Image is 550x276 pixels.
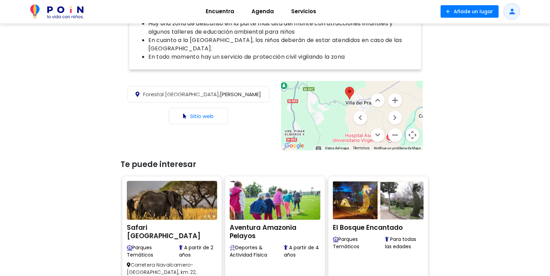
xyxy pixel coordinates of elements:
li: Hay una zona de descanso en la parte más alta del monte con atracciones infantiles y algunos tall... [148,19,416,36]
img: Desde natación hasta artes marciales, POiN te muestra espacios seguros y adaptados para fomentar ... [230,245,235,251]
h2: El Bosque Encantado [333,221,424,232]
button: Datos del mapa [325,146,349,151]
a: Notificar un problema de Maps [374,146,421,150]
img: Aventura Amazonia Pelayos [230,181,320,220]
span: Para todas las edades [385,236,424,250]
button: Combinaciones de teclas [316,146,321,151]
span: Parques Temáticos [127,244,179,259]
img: Vive la magia en parques temáticos adaptados para familias. Atracciones por edades, accesos cómod... [127,245,132,251]
span: [PERSON_NAME] [143,91,261,98]
h2: Aventura Amazonia Pelayos [230,221,320,240]
button: Mover abajo [371,128,385,142]
button: Añade un lugar [441,5,499,18]
span: Forestal [GEOGRAPHIC_DATA], [143,91,220,98]
img: El Bosque Encantado [333,181,424,220]
span: Servicios [288,6,319,17]
span: A partir de 4 años [284,244,320,259]
li: En todo momento hay un servicio de protección civil vigilando la zona [148,53,416,61]
h3: Te puede interesar [121,160,430,169]
span: Parques Temáticos [333,236,385,250]
button: Ampliar [388,93,402,107]
a: Sitio web [190,112,214,120]
img: Safari Madrid [127,181,217,220]
a: Términos (se abre en una nueva pestaña) [353,145,370,151]
button: Controles de visualización del mapa [405,128,419,142]
span: Encuentra [203,6,237,17]
img: Google [283,141,306,150]
button: Mover a la derecha [388,111,402,125]
button: Mover arriba [371,93,385,107]
button: Mover a la izquierda [353,111,367,125]
h2: Safari [GEOGRAPHIC_DATA] [127,221,217,240]
a: Agenda [243,3,282,20]
span: Deportes & Actividad Física [230,244,284,259]
li: En cuanto a la [GEOGRAPHIC_DATA], los niños deberán de estar atendidos en caso de las [GEOGRAPHIC... [148,36,416,53]
a: Encuentra [197,3,243,20]
img: POiN [30,5,83,18]
a: Servicios [282,3,325,20]
span: Agenda [248,6,277,17]
img: Vive la magia en parques temáticos adaptados para familias. Atracciones por edades, accesos cómod... [333,237,338,242]
span: A partir de 2 años [179,244,217,259]
button: Reducir [388,128,402,142]
a: Abre esta zona en Google Maps (se abre en una nueva ventana) [283,141,306,150]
